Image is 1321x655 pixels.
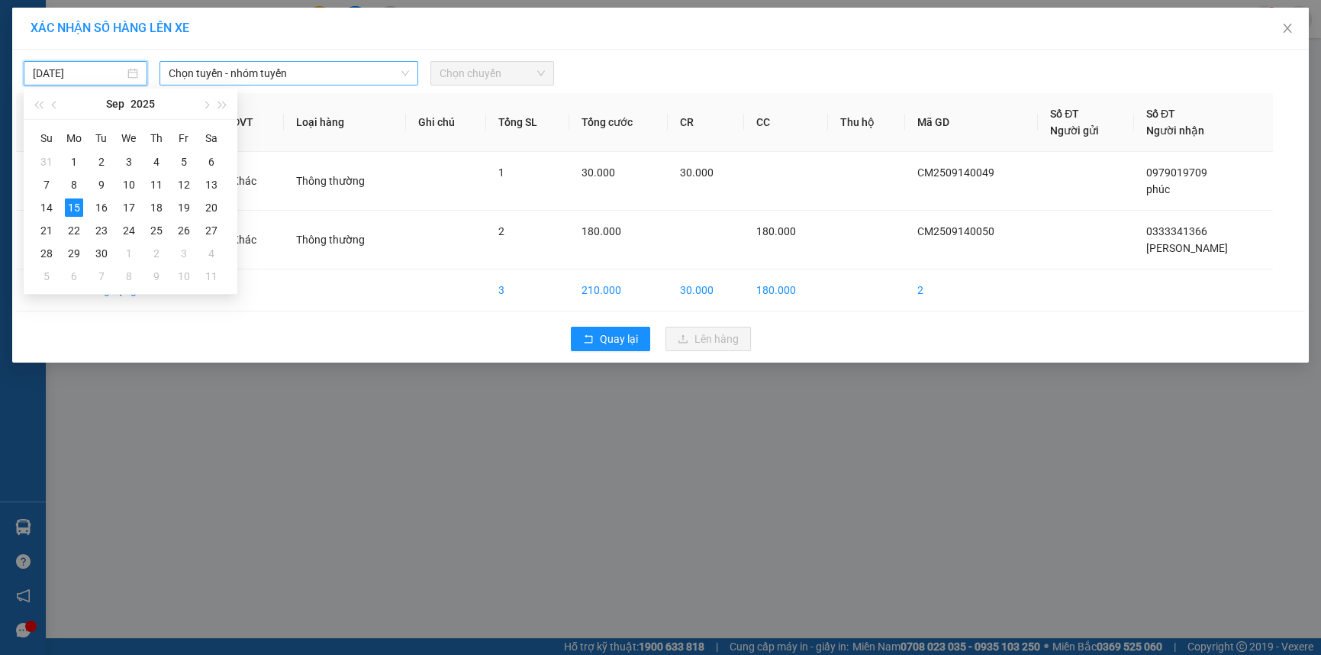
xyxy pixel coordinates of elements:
td: Khác [220,152,284,211]
div: 12 [175,176,193,194]
div: 8 [120,267,138,286]
td: 2025-09-28 [33,242,60,265]
span: close [1281,22,1294,34]
div: 24 [120,221,138,240]
span: [PERSON_NAME] [1146,242,1228,254]
button: Close [1266,8,1309,50]
span: 1 [498,166,504,179]
div: 29 [65,244,83,263]
td: 3 [486,269,569,311]
th: Th [143,126,170,150]
div: 28 [37,244,56,263]
div: 16 [92,198,111,217]
td: 2025-09-30 [88,242,115,265]
div: 7 [92,267,111,286]
td: 2025-09-11 [143,173,170,196]
span: Số ĐT [1050,108,1079,120]
div: 3 [120,153,138,171]
td: 2025-09-13 [198,173,225,196]
th: Thu hộ [828,93,905,152]
th: Tổng cước [569,93,669,152]
td: 2025-09-18 [143,196,170,219]
td: 30.000 [668,269,744,311]
span: CM2509140049 [917,166,994,179]
span: 180.000 [582,225,621,237]
span: Chọn chuyến [440,62,545,85]
td: 2025-10-04 [198,242,225,265]
div: 23 [92,221,111,240]
div: 7 [37,176,56,194]
td: 2025-08-31 [33,150,60,173]
div: 3 [175,244,193,263]
div: 14 [37,198,56,217]
td: 2025-09-08 [60,173,88,196]
div: 15 [65,198,83,217]
div: 31 [37,153,56,171]
td: 2025-09-19 [170,196,198,219]
div: 2 [147,244,166,263]
td: 2 [16,211,74,269]
div: 6 [65,267,83,286]
th: CC [744,93,828,152]
div: 5 [37,267,56,286]
span: XÁC NHẬN SỐ HÀNG LÊN XE [31,21,189,35]
span: Chọn tuyến - nhóm tuyến [169,62,409,85]
div: 13 [202,176,221,194]
span: 30.000 [680,166,714,179]
td: 210.000 [569,269,669,311]
div: 25 [147,221,166,240]
th: ĐVT [220,93,284,152]
td: 2025-09-03 [115,150,143,173]
td: 2025-09-29 [60,242,88,265]
span: Người gửi [1050,124,1099,137]
span: rollback [583,334,594,346]
td: Thông thường [284,211,406,269]
th: STT [16,93,74,152]
td: 2025-09-26 [170,219,198,242]
button: rollbackQuay lại [571,327,650,351]
span: 2 [498,225,504,237]
td: 2025-10-03 [170,242,198,265]
div: 22 [65,221,83,240]
div: 21 [37,221,56,240]
th: Sa [198,126,225,150]
td: 2025-10-10 [170,265,198,288]
div: 9 [147,267,166,286]
td: 2025-10-07 [88,265,115,288]
td: 2025-09-01 [60,150,88,173]
th: CR [668,93,744,152]
div: 26 [175,221,193,240]
th: Fr [170,126,198,150]
span: Số ĐT [1146,108,1175,120]
span: phúc [1146,183,1170,195]
div: 18 [147,198,166,217]
td: 2025-10-05 [33,265,60,288]
td: 2025-09-23 [88,219,115,242]
div: 1 [65,153,83,171]
td: 2025-09-09 [88,173,115,196]
td: 2025-09-22 [60,219,88,242]
th: Mã GD [905,93,1038,152]
span: 30.000 [582,166,615,179]
td: 2025-09-14 [33,196,60,219]
div: 4 [147,153,166,171]
td: 2025-09-25 [143,219,170,242]
input: 15/09/2025 [33,65,124,82]
span: 180.000 [756,225,796,237]
div: 19 [175,198,193,217]
td: 2025-09-04 [143,150,170,173]
span: 0979019709 [1146,166,1207,179]
td: 2 [905,269,1038,311]
td: 2025-09-21 [33,219,60,242]
td: 2025-10-02 [143,242,170,265]
div: 1 [120,244,138,263]
td: 2025-09-06 [198,150,225,173]
td: 2025-10-01 [115,242,143,265]
div: 8 [65,176,83,194]
td: 1 [16,152,74,211]
span: Quay lại [600,331,638,347]
div: 27 [202,221,221,240]
div: 6 [202,153,221,171]
div: 10 [120,176,138,194]
td: 2025-09-10 [115,173,143,196]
